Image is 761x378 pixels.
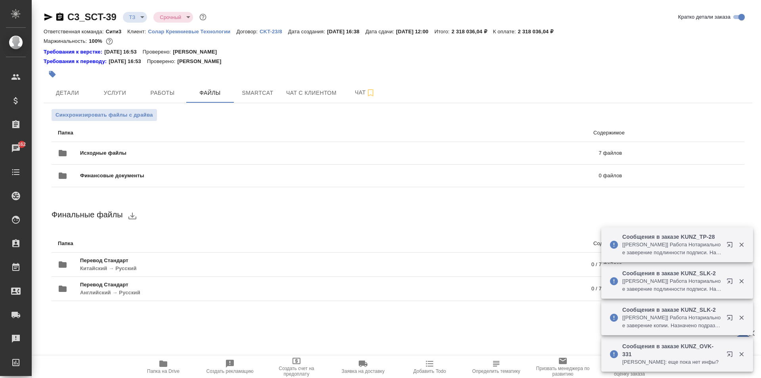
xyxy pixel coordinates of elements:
[622,306,721,314] p: Сообщения в заказе KUNZ_SLK-2
[44,48,104,56] a: Требования к верстке:
[80,172,371,180] span: Финансовые документы
[53,255,72,274] button: folder
[44,48,104,56] div: Нажми, чтобы открыть папку с инструкцией
[53,144,72,163] button: folder
[44,29,106,35] p: Ответственная команда:
[143,88,182,98] span: Работы
[123,12,147,23] div: ТЗ
[366,88,375,98] svg: Подписаться
[366,285,622,293] p: 0 / 7 файлов
[260,28,288,35] a: CKT-23/8
[123,206,142,225] button: download
[89,38,104,44] p: 100%
[678,13,730,21] span: Кратко детали заказа
[148,28,237,35] a: Солар Кремниевые Технологии
[371,172,622,180] p: 0 файлов
[493,29,518,35] p: К оплате:
[80,289,366,297] p: Английский → Русский
[191,88,229,98] span: Файлы
[53,279,72,298] button: folder
[44,58,109,65] div: Нажми, чтобы открыть папку с инструкцией
[364,261,622,269] p: 0 / 7 файлов
[44,58,109,65] a: Требования к переводу:
[53,166,72,185] button: folder
[239,88,277,98] span: Smartcat
[333,129,625,137] p: Содержимое
[346,88,384,98] span: Чат
[2,138,30,158] a: 162
[127,14,138,21] button: ТЗ
[58,240,333,248] p: Папка
[363,149,622,157] p: 7 файлов
[80,265,364,272] p: Китайский → Русский
[104,48,143,56] p: [DATE] 16:53
[13,140,31,148] span: 162
[622,314,721,330] p: [[PERSON_NAME]] Работа Нотариальное заверение копии. Назначено подразделение "Кунцевская"
[722,310,741,329] button: Открыть в новой вкладке
[622,233,721,241] p: Сообщения в заказе KUNZ_TP-28
[153,12,193,23] div: ТЗ
[96,88,134,98] span: Услуги
[396,29,434,35] p: [DATE] 12:00
[733,351,750,358] button: Закрыть
[722,237,741,256] button: Открыть в новой вкладке
[365,29,396,35] p: Дата сдачи:
[157,14,184,21] button: Срочный
[127,29,148,35] p: Клиент:
[80,149,363,157] span: Исходные файлы
[622,358,721,366] p: [PERSON_NAME]: еще пока нет инфы?
[80,257,364,265] span: Перевод Стандарт
[722,273,741,292] button: Открыть в новой вкладке
[44,65,61,83] button: Добавить тэг
[52,109,157,121] button: Синхронизировать файлы с драйва
[52,210,123,219] span: Финальные файлы
[333,240,625,248] p: Содержимое
[622,269,721,277] p: Сообщения в заказе KUNZ_SLK-2
[106,29,128,35] p: Сити3
[622,277,721,293] p: [[PERSON_NAME]] Работа Нотариальное заверение подлинности подписи. Назначено подразделение "Кунце...
[44,12,53,22] button: Скопировать ссылку для ЯМессенджера
[80,281,366,289] span: Перевод Стандарт
[327,29,365,35] p: [DATE] 16:38
[260,29,288,35] p: CKT-23/8
[198,12,208,22] button: Доп статусы указывают на важность/срочность заказа
[288,29,327,35] p: Дата создания:
[109,58,147,65] p: [DATE] 16:53
[622,342,721,358] p: Сообщения в заказе KUNZ_OVK-331
[143,48,173,56] p: Проверено:
[518,29,559,35] p: 2 318 036,04 ₽
[58,129,333,137] p: Папка
[147,58,178,65] p: Проверено:
[622,241,721,257] p: [[PERSON_NAME]] Работа Нотариальное заверение подлинности подписи. Назначено подразделение "Кунце...
[451,29,493,35] p: 2 318 036,04 ₽
[48,88,86,98] span: Детали
[722,346,741,365] button: Открыть в новой вкладке
[55,12,65,22] button: Скопировать ссылку
[286,88,337,98] span: Чат с клиентом
[733,278,750,285] button: Закрыть
[173,48,223,56] p: [PERSON_NAME]
[733,314,750,321] button: Закрыть
[434,29,451,35] p: Итого:
[177,58,227,65] p: [PERSON_NAME]
[44,38,89,44] p: Маржинальность:
[733,241,750,248] button: Закрыть
[55,111,153,119] span: Синхронизировать файлы с драйва
[67,12,117,22] a: C3_SCT-39
[236,29,260,35] p: Договор:
[148,29,237,35] p: Солар Кремниевые Технологии
[104,36,115,46] button: 0.00 RUB;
